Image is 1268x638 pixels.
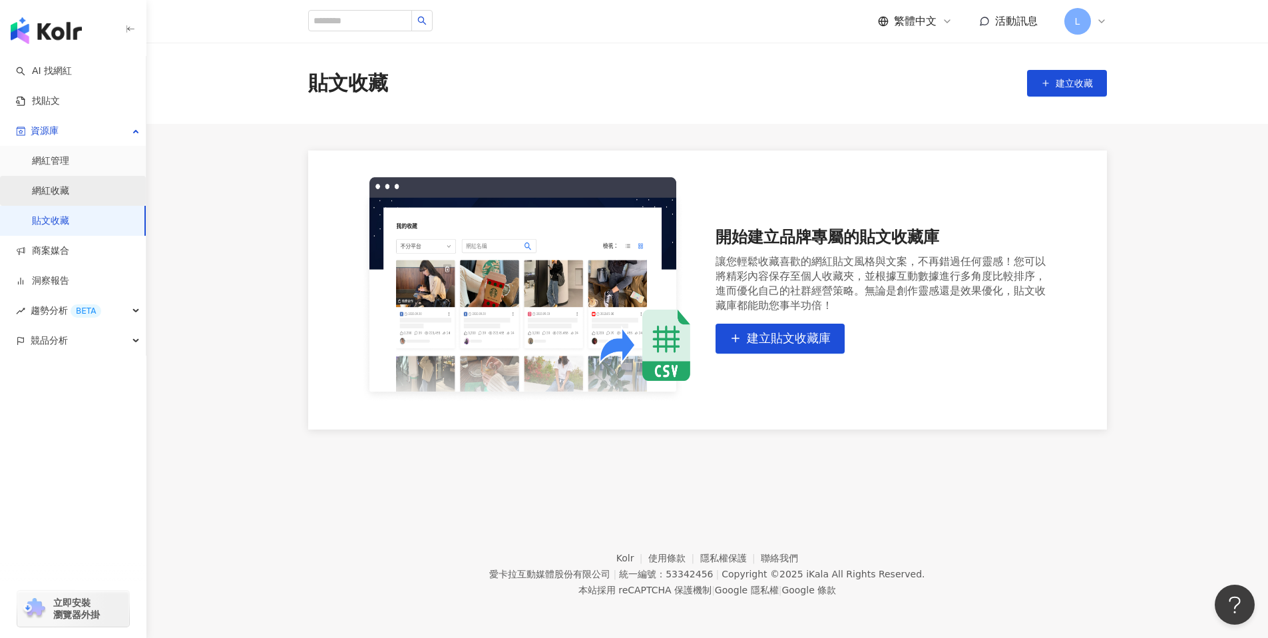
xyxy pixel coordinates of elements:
[16,95,60,108] a: 找貼文
[648,553,700,563] a: 使用條款
[31,116,59,146] span: 資源庫
[716,226,1054,249] div: 開始建立品牌專屬的貼文收藏庫
[712,585,715,595] span: |
[700,553,761,563] a: 隱私權保護
[53,597,100,621] span: 立即安裝 瀏覽器外掛
[17,591,129,627] a: chrome extension立即安裝 瀏覽器外掛
[417,16,427,25] span: search
[716,254,1054,313] div: 讓您輕鬆收藏喜歡的網紅貼文風格與文案，不再錯過任何靈感！您可以將精彩內容保存至個人收藏夾，並根據互動數據進行多角度比較排序，進而優化自己的社群經營策略。無論是創作靈感還是效果優化，貼文收藏庫都能...
[31,326,68,356] span: 競品分析
[779,585,782,595] span: |
[21,598,47,619] img: chrome extension
[716,324,845,354] button: 建立貼文收藏庫
[71,304,101,318] div: BETA
[11,17,82,44] img: logo
[32,155,69,168] a: 網紅管理
[995,15,1038,27] span: 活動訊息
[16,244,69,258] a: 商案媒合
[894,14,937,29] span: 繁體中文
[616,553,648,563] a: Kolr
[761,553,798,563] a: 聯絡我們
[1027,70,1107,97] button: 建立收藏
[613,569,616,579] span: |
[715,585,779,595] a: Google 隱私權
[722,569,925,579] div: Copyright © 2025 All Rights Reserved.
[1215,585,1255,625] iframe: Help Scout Beacon - Open
[16,65,72,78] a: searchAI 找網紅
[1056,78,1093,89] span: 建立收藏
[747,331,831,346] span: 建立貼文收藏庫
[308,69,388,97] div: 貼文收藏
[806,569,829,579] a: iKala
[31,296,101,326] span: 趨勢分析
[32,184,69,198] a: 網紅收藏
[716,569,719,579] span: |
[619,569,713,579] div: 統一編號：53342456
[489,569,610,579] div: 愛卡拉互動媒體股份有限公司
[578,582,836,598] span: 本站採用 reCAPTCHA 保護機制
[361,177,700,403] img: 開始建立品牌專屬的貼文收藏庫
[1075,14,1080,29] span: L
[781,585,836,595] a: Google 條款
[16,306,25,316] span: rise
[16,274,69,288] a: 洞察報告
[32,214,69,228] a: 貼文收藏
